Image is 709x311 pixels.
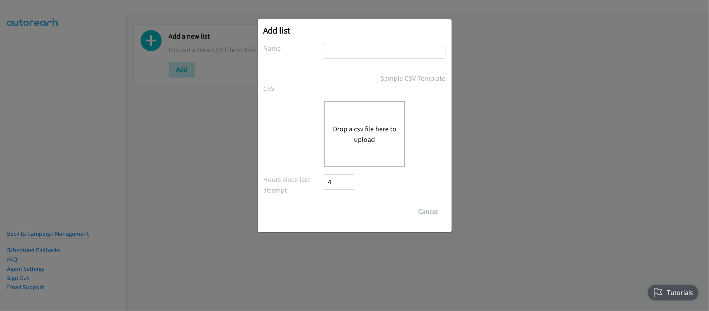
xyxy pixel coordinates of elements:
iframe: Checklist [643,277,703,305]
label: Name [264,43,324,53]
button: Cancel [411,204,446,219]
a: Sample CSV Template [381,73,446,83]
label: CSV [264,83,324,94]
h2: Add list [264,25,446,36]
label: Hours since last attempt [264,174,324,195]
button: Drop a csv file here to upload [333,124,396,145]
